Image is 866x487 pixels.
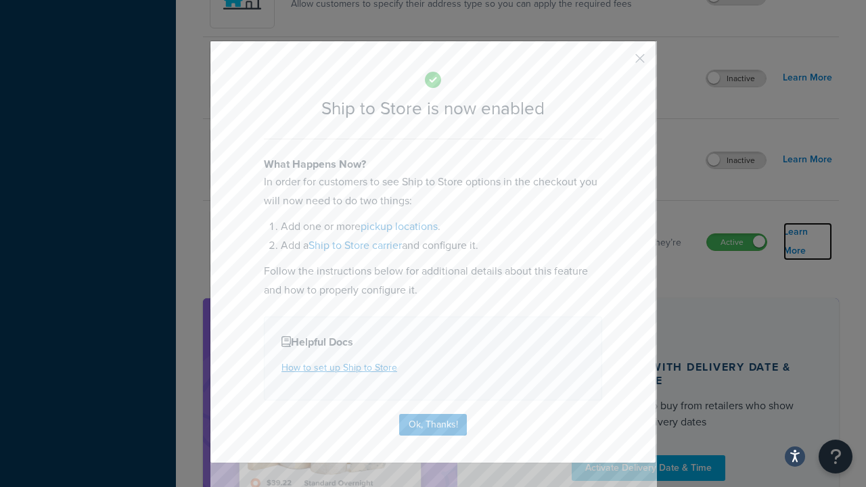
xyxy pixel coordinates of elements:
a: Ship to Store carrier [309,237,402,253]
li: Add one or more . [281,217,602,236]
p: In order for customers to see Ship to Store options in the checkout you will now need to do two t... [264,172,602,210]
p: Follow the instructions below for additional details about this feature and how to properly confi... [264,262,602,300]
a: How to set up Ship to Store [281,361,397,375]
h4: What Happens Now? [264,156,602,172]
button: Ok, Thanks! [399,414,467,436]
h2: Ship to Store is now enabled [264,99,602,118]
li: Add a and configure it. [281,236,602,255]
a: pickup locations [361,218,438,234]
h4: Helpful Docs [281,334,585,350]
